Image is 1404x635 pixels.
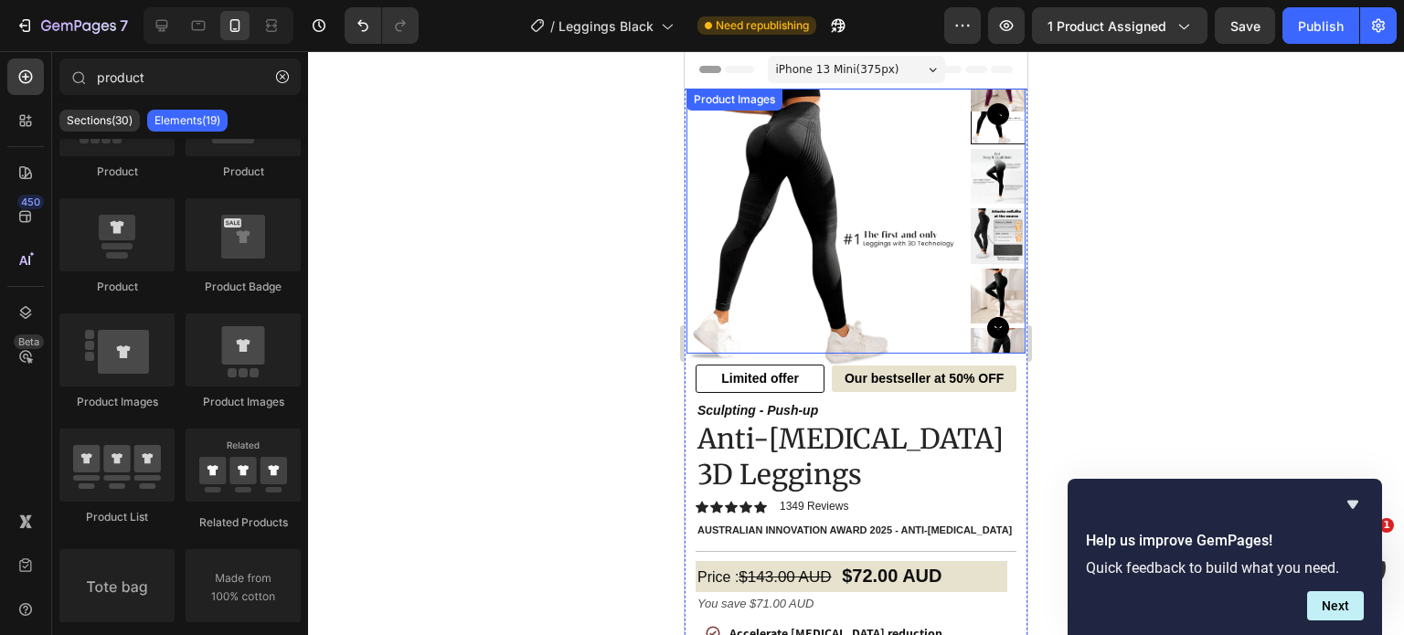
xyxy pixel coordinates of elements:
div: 450 [17,195,44,209]
button: Save [1215,7,1275,44]
div: Product Images [186,394,301,410]
button: Next question [1307,591,1364,620]
div: Help us improve GemPages! [1086,493,1364,620]
p: 7 [120,15,128,37]
iframe: Design area [685,51,1027,635]
button: Hide survey [1342,493,1364,515]
p: Sections(30) [67,113,133,128]
h2: Help us improve GemPages! [1086,530,1364,552]
span: Save [1230,18,1260,34]
p: Accelerate [MEDICAL_DATA] reduction [45,573,258,592]
p: Quick feedback to build what you need. [1086,559,1364,577]
span: Need republishing [716,17,809,34]
div: Product [59,279,175,295]
div: Product [59,164,175,180]
div: Related Products [186,514,301,531]
div: Publish [1298,16,1344,36]
div: Beta [14,334,44,349]
input: Search Sections & Elements [59,58,301,95]
div: Product [186,164,301,180]
button: Publish [1282,7,1359,44]
span: / [550,16,555,36]
span: 1 product assigned [1048,16,1166,36]
p: Elements(19) [154,113,220,128]
button: 1 product assigned [1032,7,1207,44]
span: 1 [1379,518,1394,533]
div: Product List [59,509,175,525]
span: Leggings Black [558,16,654,36]
div: Product Images [59,394,175,410]
div: Undo/Redo [345,7,419,44]
div: Product Badge [186,279,301,295]
button: 7 [7,7,136,44]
